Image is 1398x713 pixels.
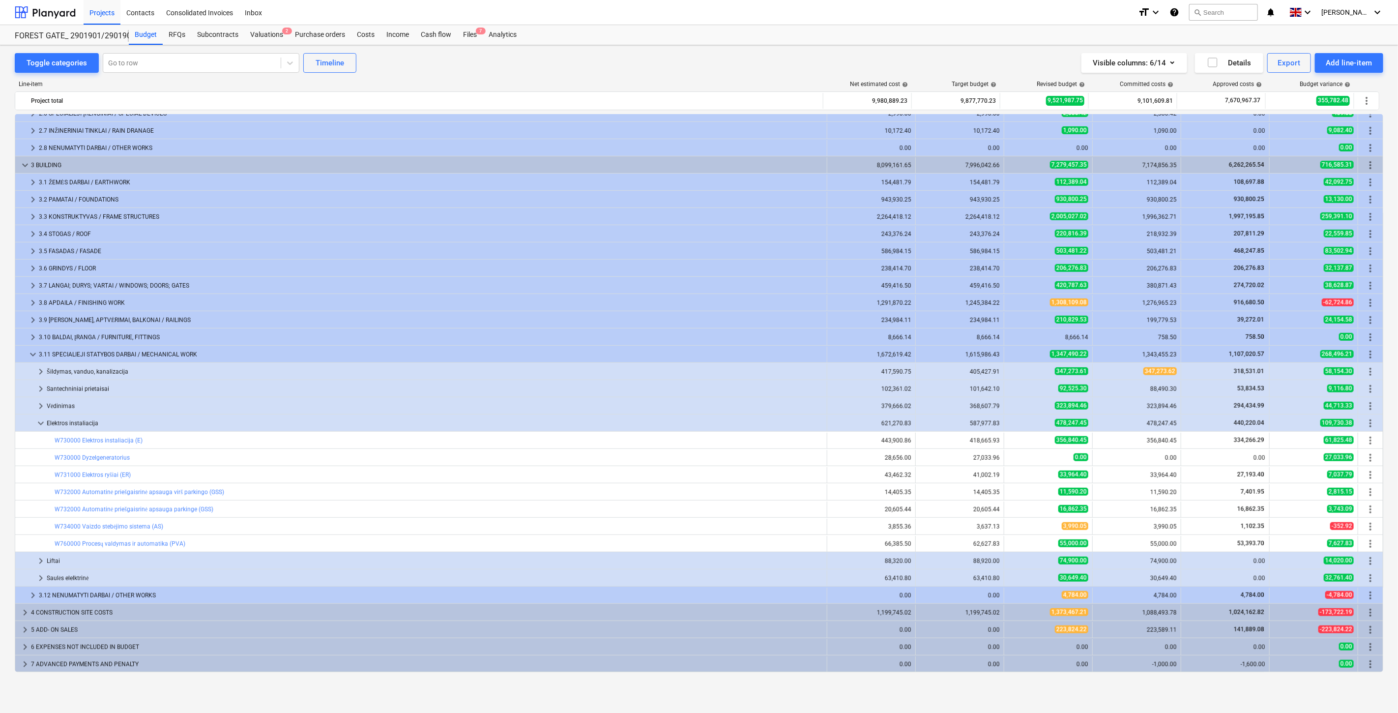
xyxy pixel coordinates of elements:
[831,213,911,220] div: 2,264,418.12
[39,329,823,345] div: 3.10 BALDAI, ĮRANGA / FURNITURE, FITTINGS
[1342,82,1350,88] span: help
[27,142,39,154] span: keyboard_arrow_right
[19,624,31,636] span: keyboard_arrow_right
[1365,555,1376,567] span: More actions
[1062,522,1088,530] span: 3,990.05
[1097,162,1177,169] div: 7,174,856.35
[39,261,823,276] div: 3.6 GRINDYS / FLOOR
[289,25,351,45] a: Purchase orders
[920,145,1000,151] div: 0.00
[1330,522,1354,530] span: -352.92
[15,81,824,88] div: Line-item
[244,25,289,45] a: Valuations2
[415,25,457,45] div: Cash flow
[1365,177,1376,188] span: More actions
[1058,471,1088,478] span: 33,964.40
[457,25,483,45] div: Files
[1365,245,1376,257] span: More actions
[920,489,1000,496] div: 14,405.35
[1037,81,1085,88] div: Revised budget
[1228,351,1265,357] span: 1,107,020.57
[35,417,47,429] span: keyboard_arrow_down
[900,82,908,88] span: help
[1097,179,1177,186] div: 112,389.04
[35,383,47,395] span: keyboard_arrow_right
[920,162,1000,169] div: 7,996,042.66
[1233,178,1265,185] span: 108,697.88
[1236,540,1265,547] span: 53,393.70
[1324,402,1354,410] span: 44,713.33
[1097,472,1177,478] div: 33,964.40
[920,248,1000,255] div: 586,984.15
[920,437,1000,444] div: 418,665.93
[483,25,523,45] div: Analytics
[1233,368,1265,375] span: 318,531.01
[47,398,823,414] div: Vėdinimas
[316,57,344,69] div: Timeline
[831,368,911,375] div: 417,590.75
[39,192,823,208] div: 3.2 PAMATAI / FOUNDATIONS
[1320,419,1354,427] span: 109,730.38
[1365,297,1376,309] span: More actions
[1327,505,1354,513] span: 3,743.09
[916,93,996,109] div: 9,877,770.23
[1055,281,1088,289] span: 420,787.63
[1324,230,1354,238] span: 22,559.85
[35,572,47,584] span: keyboard_arrow_right
[476,28,486,34] span: 7
[1213,81,1262,88] div: Approved costs
[1349,666,1398,713] iframe: Chat Widget
[1322,298,1354,306] span: -62,724.86
[1097,317,1177,324] div: 199,779.53
[19,658,31,670] span: keyboard_arrow_right
[920,317,1000,324] div: 234,984.11
[920,231,1000,238] div: 243,376.24
[1236,505,1265,512] span: 16,862.35
[1254,82,1262,88] span: help
[1233,196,1265,203] span: 930,800.25
[831,403,911,410] div: 379,666.02
[55,454,130,461] a: W730000 Dyzelgeneratorius
[1207,57,1252,69] div: Details
[831,334,911,341] div: 8,666.14
[920,454,1000,461] div: 27,033.96
[282,28,292,34] span: 2
[1055,247,1088,255] span: 503,481.22
[1097,489,1177,496] div: 11,590.20
[1324,316,1354,324] span: 24,154.58
[1233,437,1265,444] span: 334,266.29
[1326,57,1372,69] div: Add line-item
[39,209,823,225] div: 3.3 KONSTRUKTYVAS / FRAME STRUCTURES
[1315,53,1383,73] button: Add line-item
[952,81,996,88] div: Target budget
[1327,539,1354,547] span: 7,627.83
[1143,367,1177,375] span: 347,273.62
[1055,402,1088,410] span: 323,894.46
[351,25,380,45] a: Costs
[831,351,911,358] div: 1,672,619.42
[1050,350,1088,358] span: 1,347,490.22
[1324,178,1354,186] span: 42,092.75
[457,25,483,45] a: Files7
[1120,81,1173,88] div: Committed costs
[39,226,823,242] div: 3.4 STOGAS / ROOF
[1055,419,1088,427] span: 478,247.45
[1267,53,1311,73] button: Export
[1050,161,1088,169] span: 7,279,457.35
[1365,417,1376,429] span: More actions
[39,295,823,311] div: 3.8 APDAILA / FINISHING WORK
[1097,231,1177,238] div: 218,932.39
[1365,521,1376,533] span: More actions
[831,420,911,427] div: 621,270.83
[1050,298,1088,306] span: 1,308,109.08
[1055,264,1088,272] span: 206,276.83
[1233,402,1265,409] span: 294,434.99
[1097,403,1177,410] div: 323,894.46
[39,312,823,328] div: 3.9 [PERSON_NAME], APTVĖRIMAI, BALKONAI / RAILINGS
[47,381,823,397] div: Santechniniai prietaisai
[55,523,163,530] a: W734000 Vaizdo stebėjimo sistema (AS)
[47,364,823,380] div: Šildymas, vanduo, kanalizacija
[303,53,356,73] button: Timeline
[1097,420,1177,427] div: 478,247.45
[1055,178,1088,186] span: 112,389.04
